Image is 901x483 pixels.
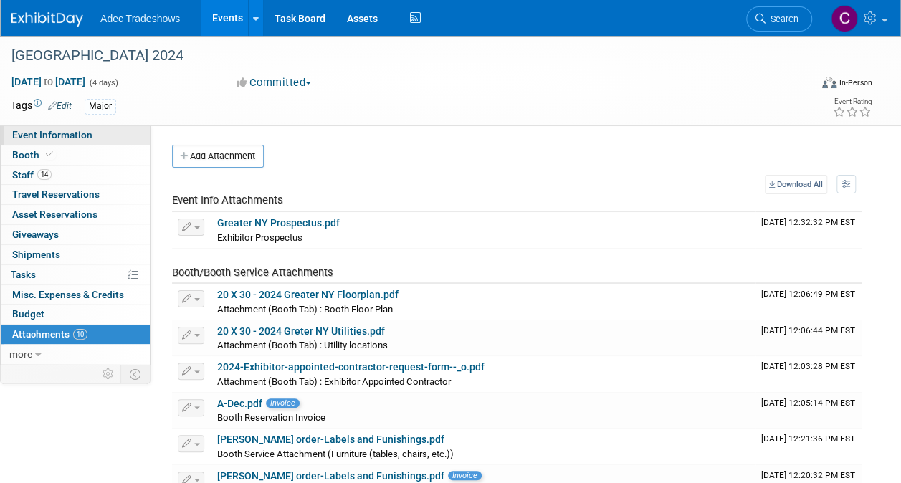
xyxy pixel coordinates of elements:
[12,289,124,300] span: Misc. Expenses & Credits
[232,75,317,90] button: Committed
[217,412,325,423] span: Booth Reservation Invoice
[766,14,798,24] span: Search
[100,13,180,24] span: Adec Tradeshows
[85,99,116,114] div: Major
[12,229,59,240] span: Giveaways
[266,398,300,408] span: Invoice
[755,393,862,429] td: Upload Timestamp
[755,212,862,248] td: Upload Timestamp
[217,289,399,300] a: 20 X 30 - 2024 Greater NY Floorplan.pdf
[96,365,121,383] td: Personalize Event Tab Strip
[833,98,872,105] div: Event Rating
[12,209,97,220] span: Asset Reservations
[12,308,44,320] span: Budget
[1,225,150,244] a: Giveaways
[755,429,862,464] td: Upload Timestamp
[217,470,444,482] a: [PERSON_NAME] order-Labels and Funishings.pdf
[121,365,151,383] td: Toggle Event Tabs
[217,217,340,229] a: Greater NY Prospectus.pdf
[1,265,150,284] a: Tasks
[42,76,55,87] span: to
[755,356,862,392] td: Upload Timestamp
[448,471,482,480] span: Invoice
[761,289,855,299] span: Upload Timestamp
[12,249,60,260] span: Shipments
[1,205,150,224] a: Asset Reservations
[11,75,86,88] span: [DATE] [DATE]
[217,340,388,350] span: Attachment (Booth Tab) : Utility locations
[761,398,855,408] span: Upload Timestamp
[217,398,262,409] a: A-Dec.pdf
[11,98,72,115] td: Tags
[37,169,52,180] span: 14
[73,329,87,340] span: 10
[12,188,100,200] span: Travel Reservations
[11,12,83,27] img: ExhibitDay
[217,434,444,445] a: [PERSON_NAME] order-Labels and Funishings.pdf
[761,325,855,335] span: Upload Timestamp
[88,78,118,87] span: (4 days)
[1,245,150,264] a: Shipments
[1,145,150,165] a: Booth
[839,77,872,88] div: In-Person
[761,217,855,227] span: Upload Timestamp
[172,266,333,279] span: Booth/Booth Service Attachments
[755,320,862,356] td: Upload Timestamp
[761,434,855,444] span: Upload Timestamp
[9,348,32,360] span: more
[1,125,150,145] a: Event Information
[217,376,451,387] span: Attachment (Booth Tab) : Exhibitor Appointed Contractor
[6,43,798,69] div: [GEOGRAPHIC_DATA] 2024
[747,75,872,96] div: Event Format
[746,6,812,32] a: Search
[1,185,150,204] a: Travel Reservations
[822,77,836,88] img: Format-Inperson.png
[1,325,150,344] a: Attachments10
[172,193,283,206] span: Event Info Attachments
[831,5,858,32] img: Carol Schmidlin
[217,361,485,373] a: 2024-Exhibitor-appointed-contractor-request-form--_o.pdf
[765,175,827,194] a: Download All
[1,305,150,324] a: Budget
[12,149,56,161] span: Booth
[761,470,855,480] span: Upload Timestamp
[1,345,150,364] a: more
[755,284,862,320] td: Upload Timestamp
[761,361,855,371] span: Upload Timestamp
[48,101,72,111] a: Edit
[12,328,87,340] span: Attachments
[217,449,454,459] span: Booth Service Attachment (Furniture (tables, chairs, etc.))
[12,169,52,181] span: Staff
[11,269,36,280] span: Tasks
[46,150,53,158] i: Booth reservation complete
[217,232,302,243] span: Exhibitor Prospectus
[1,285,150,305] a: Misc. Expenses & Credits
[1,166,150,185] a: Staff14
[217,325,385,337] a: 20 X 30 - 2024 Greter NY Utilities.pdf
[217,304,393,315] span: Attachment (Booth Tab) : Booth Floor Plan
[12,129,92,140] span: Event Information
[172,145,264,168] button: Add Attachment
